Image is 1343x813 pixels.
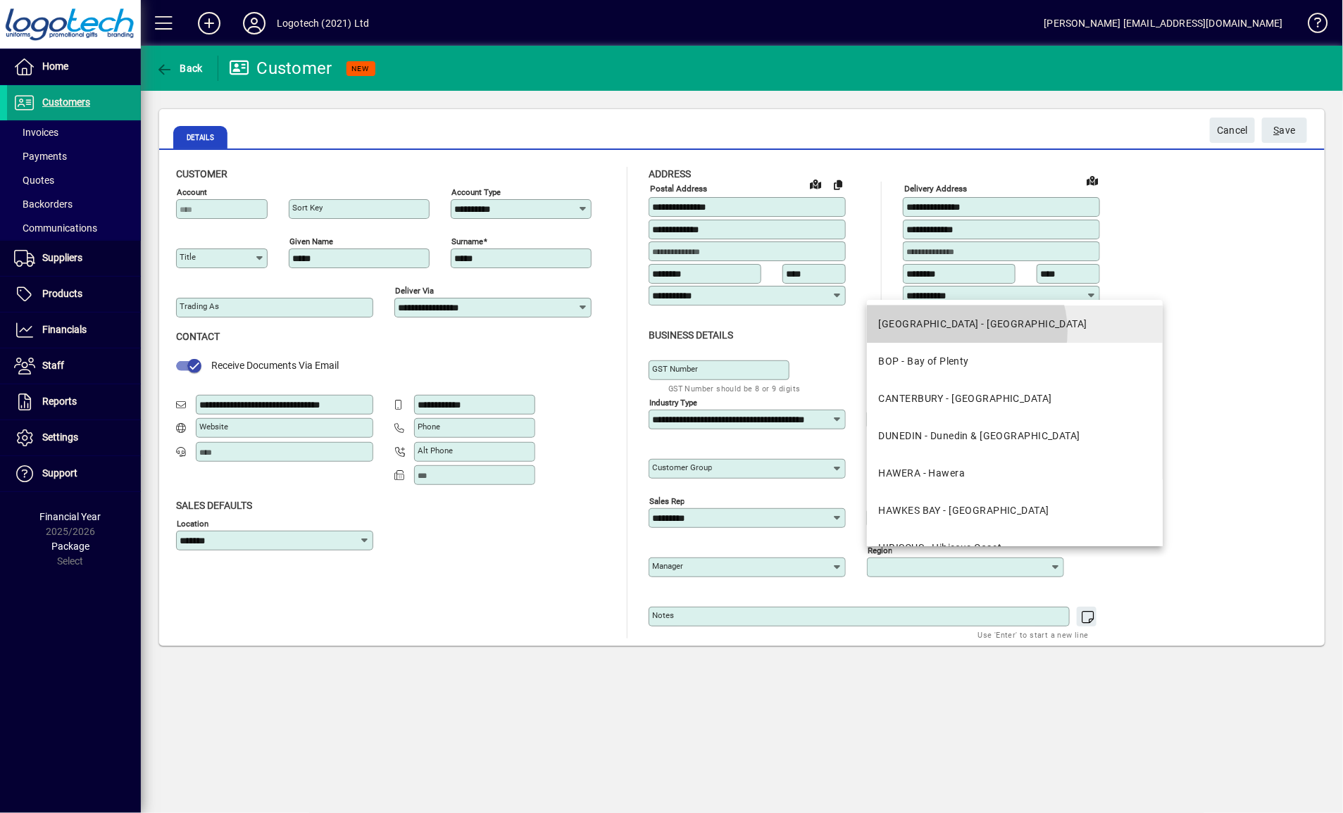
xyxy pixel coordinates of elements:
[7,384,141,420] a: Reports
[827,173,849,196] button: Copy to Delivery address
[878,391,1051,406] div: CANTERBURY - [GEOGRAPHIC_DATA]
[1210,118,1255,143] button: Cancel
[14,222,97,234] span: Communications
[649,397,697,407] mat-label: Industry type
[451,187,501,197] mat-label: Account Type
[652,610,674,620] mat-label: Notes
[7,120,141,144] a: Invoices
[229,57,332,80] div: Customer
[649,496,685,505] mat-label: Sales rep
[14,127,58,138] span: Invoices
[211,360,339,371] span: Receive Documents Via Email
[668,380,801,396] mat-hint: GST Number should be 8 or 9 digits
[7,49,141,84] a: Home
[42,324,87,335] span: Financials
[176,500,252,511] span: Sales defaults
[867,492,1163,529] mat-option: HAWKES BAY - Hawkes Bay
[867,380,1163,417] mat-option: CANTERBURY - Canterbury
[978,626,1089,643] mat-hint: Use 'Enter' to start a new line
[1297,3,1325,49] a: Knowledge Base
[395,286,434,296] mat-label: Deliver via
[277,12,369,34] div: Logotech (2021) Ltd
[878,317,1087,332] div: [GEOGRAPHIC_DATA] - [GEOGRAPHIC_DATA]
[42,467,77,479] span: Support
[7,456,141,491] a: Support
[1262,118,1307,143] button: Save
[42,360,64,371] span: Staff
[652,364,698,374] mat-label: GST Number
[289,237,333,246] mat-label: Given name
[867,343,1163,380] mat-option: BOP - Bay of Plenty
[867,529,1163,567] mat-option: HIBISCUS - Hibiscus Coast
[7,192,141,216] a: Backorders
[804,172,827,195] a: View on map
[352,64,370,73] span: NEW
[1081,169,1104,191] a: View on map
[878,354,968,369] div: BOP - Bay of Plenty
[878,541,1001,555] div: HIBISCUS - Hibiscus Coast
[1044,12,1283,34] div: [PERSON_NAME] [EMAIL_ADDRESS][DOMAIN_NAME]
[180,252,196,262] mat-label: Title
[649,329,733,341] span: Business details
[14,175,54,186] span: Quotes
[867,305,1163,343] mat-option: AUCKLAND - Auckland
[652,462,712,472] mat-label: Customer group
[14,198,73,210] span: Backorders
[7,420,141,455] a: Settings
[878,429,1080,443] div: DUNEDIN - Dunedin & [GEOGRAPHIC_DATA]
[156,63,203,74] span: Back
[1217,119,1248,142] span: Cancel
[867,455,1163,492] mat-option: HAWERA - Hawera
[1274,119,1296,142] span: ave
[292,203,323,213] mat-label: Sort key
[418,446,453,455] mat-label: Alt Phone
[187,11,232,36] button: Add
[176,331,220,342] span: Contact
[1274,125,1280,136] span: S
[7,216,141,240] a: Communications
[649,168,691,179] span: Address
[51,541,89,552] span: Package
[42,61,68,72] span: Home
[42,252,82,263] span: Suppliers
[173,126,227,149] span: Details
[878,466,965,481] div: HAWERA - Hawera
[42,288,82,299] span: Products
[141,56,218,81] app-page-header-button: Back
[7,313,141,348] a: Financials
[199,422,228,431] mat-label: Website
[418,422,440,431] mat-label: Phone
[7,144,141,168] a: Payments
[40,511,101,522] span: Financial Year
[868,545,892,555] mat-label: Region
[7,348,141,384] a: Staff
[152,56,206,81] button: Back
[14,151,67,162] span: Payments
[652,561,683,571] mat-label: Manager
[176,168,227,179] span: Customer
[878,503,1049,518] div: HAWKES BAY - [GEOGRAPHIC_DATA]
[42,396,77,407] span: Reports
[7,168,141,192] a: Quotes
[42,431,78,443] span: Settings
[451,237,483,246] mat-label: Surname
[42,96,90,108] span: Customers
[867,417,1163,455] mat-option: DUNEDIN - Dunedin & Central Otago
[7,241,141,276] a: Suppliers
[177,187,207,197] mat-label: Account
[7,277,141,312] a: Products
[180,301,219,311] mat-label: Trading as
[232,11,277,36] button: Profile
[177,518,208,528] mat-label: Location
